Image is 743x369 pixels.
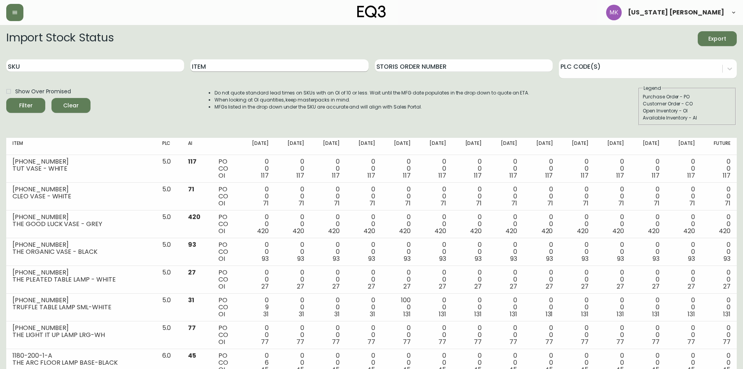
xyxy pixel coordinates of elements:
div: 0 0 [672,158,695,179]
div: 0 0 [494,158,517,179]
div: 0 0 [565,324,588,346]
div: [PHONE_NUMBER] [12,269,150,276]
div: 0 0 [565,241,588,262]
div: 0 0 [494,186,517,207]
th: [DATE] [275,138,310,155]
span: 27 [188,268,196,277]
span: 131 [439,310,446,319]
span: 93 [723,254,731,263]
span: 71 [725,199,731,208]
div: [PHONE_NUMBER] [12,324,150,332]
td: 5.0 [156,210,182,238]
span: 31 [299,310,304,319]
div: 0 0 [601,269,624,290]
li: Do not quote standard lead times on SKUs with an OI of 10 or less. Wait until the MFG date popula... [215,89,530,96]
span: 93 [262,254,269,263]
div: THE PLEATED TABLE LAMP - WHITE [12,276,150,283]
span: 71 [298,199,304,208]
div: 0 0 [281,186,304,207]
th: [DATE] [523,138,559,155]
th: [DATE] [310,138,346,155]
span: 93 [188,240,196,249]
div: 0 0 [281,214,304,235]
div: 0 0 [352,241,375,262]
div: 0 0 [459,158,482,179]
span: 420 [188,212,200,221]
span: 77 [581,337,589,346]
span: 131 [617,310,624,319]
div: 0 0 [601,324,624,346]
span: 420 [399,226,411,235]
td: 5.0 [156,183,182,210]
th: [DATE] [630,138,666,155]
div: 0 0 [530,269,553,290]
span: 117 [188,157,197,166]
div: 0 0 [459,186,482,207]
div: [PHONE_NUMBER] [12,214,150,221]
span: 27 [403,282,411,291]
div: 0 0 [601,241,624,262]
div: 0 0 [494,324,517,346]
div: 0 0 [530,158,553,179]
div: 0 0 [246,241,269,262]
th: [DATE] [559,138,594,155]
div: 0 0 [388,214,411,235]
th: [DATE] [346,138,381,155]
span: 27 [439,282,446,291]
div: 0 0 [637,269,660,290]
span: 93 [297,254,304,263]
span: 77 [509,337,517,346]
span: 420 [505,226,517,235]
span: 117 [581,171,589,180]
button: Export [698,31,737,46]
div: 0 0 [672,269,695,290]
img: logo [357,5,386,18]
span: 27 [474,282,482,291]
button: Filter [6,98,45,113]
div: 0 0 [672,241,695,262]
span: 420 [648,226,660,235]
td: 5.0 [156,294,182,321]
span: 420 [719,226,731,235]
span: Clear [58,101,84,111]
span: 93 [688,254,695,263]
span: 117 [367,171,375,180]
div: 0 0 [494,241,517,262]
span: OI [218,310,225,319]
span: 27 [688,282,695,291]
span: 71 [440,199,446,208]
div: 0 0 [281,158,304,179]
div: [PHONE_NUMBER] [12,186,150,193]
span: 27 [581,282,589,291]
span: 71 [476,199,482,208]
span: 420 [612,226,624,235]
span: 93 [617,254,624,263]
li: MFGs listed in the drop down under the SKU are accurate and will align with Sales Portal. [215,103,530,111]
div: 0 0 [388,324,411,346]
th: PLC [156,138,182,155]
div: 0 0 [281,269,304,290]
div: 0 0 [708,214,731,235]
span: 93 [404,254,411,263]
div: 0 0 [672,214,695,235]
div: 0 0 [459,241,482,262]
span: 93 [546,254,553,263]
span: 117 [403,171,411,180]
span: 71 [405,199,411,208]
div: 0 0 [352,186,375,207]
span: 93 [333,254,340,263]
div: 0 0 [423,324,446,346]
span: 420 [328,226,340,235]
div: 0 0 [530,186,553,207]
span: 131 [474,310,482,319]
div: Customer Order - CO [643,100,732,107]
div: 0 0 [388,241,411,262]
span: 27 [368,282,375,291]
span: OI [218,199,225,208]
span: OI [218,337,225,346]
span: 420 [364,226,375,235]
span: 131 [403,310,411,319]
div: 0 0 [601,186,624,207]
span: 117 [545,171,553,180]
span: 27 [652,282,660,291]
